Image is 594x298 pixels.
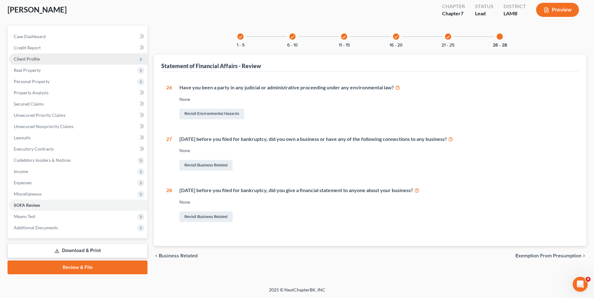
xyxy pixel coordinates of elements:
span: Miscellaneous [14,191,42,196]
a: Lawsuits [9,132,147,143]
div: None [179,199,574,205]
span: Real Property [14,67,41,73]
a: Revisit Environmental Hazards [179,109,244,119]
button: Preview [536,3,579,17]
div: None [179,147,574,154]
span: Exemption from Presumption [515,253,581,258]
i: check [342,35,346,39]
a: Property Analysis [9,87,147,98]
button: 1 - 5 [237,43,245,47]
div: [DATE] before you filed for bankruptcy, did you own a business or have any of the following conne... [179,136,574,143]
span: 4 [586,277,591,282]
a: Executory Contracts [9,143,147,155]
div: 26 [166,84,172,121]
a: Unsecured Priority Claims [9,110,147,121]
span: Property Analysis [14,90,49,95]
a: Secured Claims [9,98,147,110]
div: 2025 © NextChapterBK, INC [119,287,476,298]
button: 21 - 25 [442,43,454,47]
button: 16 - 20 [390,43,403,47]
div: Chapter [442,3,465,10]
span: Executory Contracts [14,146,54,151]
div: 28 [166,187,172,223]
span: Lawsuits [14,135,31,140]
a: Revisit Business Related [179,160,233,171]
div: None [179,96,574,102]
a: Review & File [8,261,147,274]
span: 7 [461,10,463,16]
span: Unsecured Priority Claims [14,112,65,118]
button: 26 - 28 [493,43,507,47]
span: Secured Claims [14,101,44,107]
div: Lead [475,10,493,17]
div: 27 [166,136,172,172]
div: Status [475,3,493,10]
div: [DATE] before you filed for bankruptcy, did you give a financial statement to anyone about your b... [179,187,574,194]
button: chevron_left Business Related [154,253,198,258]
span: Unsecured Nonpriority Claims [14,124,74,129]
i: check [290,35,295,39]
span: Personal Property [14,79,49,84]
span: Codebtors Insiders & Notices [14,157,71,163]
button: 11 - 15 [339,43,350,47]
span: [PERSON_NAME] [8,5,67,14]
div: LAMB [504,10,526,17]
div: Chapter [442,10,465,17]
a: Unsecured Nonpriority Claims [9,121,147,132]
i: check [446,35,450,39]
span: Expenses [14,180,32,185]
button: 6 - 10 [287,43,298,47]
a: Revisit Business Related [179,211,233,222]
iframe: Intercom live chat [573,277,588,292]
div: District [504,3,526,10]
div: Statement of Financial Affairs - Review [161,62,261,70]
span: Additional Documents [14,225,58,230]
i: check [238,35,243,39]
span: Credit Report [14,45,41,50]
span: Case Dashboard [14,34,46,39]
span: Means Test [14,214,35,219]
a: SOFA Review [9,200,147,211]
span: SOFA Review [14,202,40,208]
span: Business Related [159,253,198,258]
button: Exemption from Presumption chevron_right [515,253,586,258]
i: chevron_left [154,253,159,258]
a: Case Dashboard [9,31,147,42]
a: Credit Report [9,42,147,53]
i: check [394,35,398,39]
div: Have you been a party in any judicial or administrative proceeding under any environmental law? [179,84,574,91]
span: Income [14,169,28,174]
span: Client Profile [14,56,40,62]
i: chevron_right [581,253,586,258]
a: Download & Print [8,243,147,258]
